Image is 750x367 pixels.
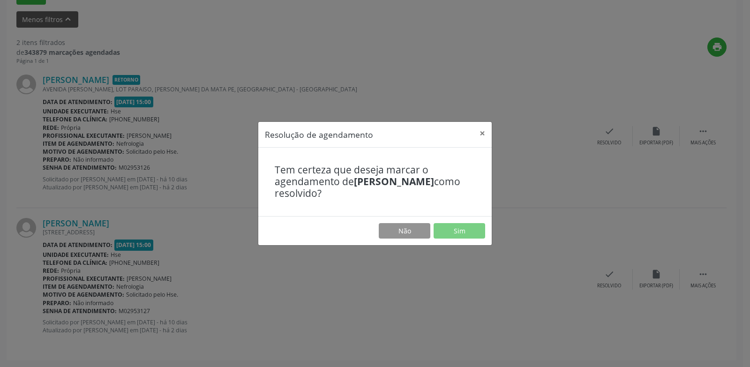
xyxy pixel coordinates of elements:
[434,223,485,239] button: Sim
[275,164,475,200] h4: Tem certeza que deseja marcar o agendamento de como resolvido?
[354,175,434,188] b: [PERSON_NAME]
[473,122,492,145] button: Close
[379,223,430,239] button: Não
[265,128,373,141] h5: Resolução de agendamento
